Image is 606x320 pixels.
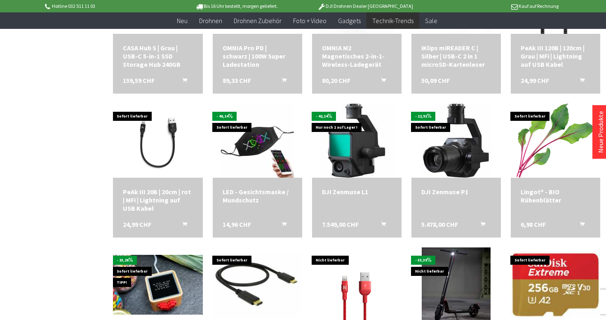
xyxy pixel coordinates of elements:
[301,1,430,11] p: DJI Drohnen Dealer [GEOGRAPHIC_DATA]
[421,76,450,85] span: 50,09 CHF
[223,44,292,68] a: OMNIA Pro PD | schwarz | 100W Super Ladestation 89,33 CHF In den Warenkorb
[172,76,192,87] button: In den Warenkorb
[287,12,332,29] a: Foto + Video
[223,76,251,85] span: 89,33 CHF
[223,220,251,228] span: 14,96 CHF
[123,44,193,68] a: CASA Hub S | Grau | USB-C 5-in-1 SSD Storage Hub 240GB 159,59 CHF In den Warenkorb
[521,220,546,228] span: 6,98 CHF
[293,16,326,25] span: Foto + Video
[123,188,193,212] div: PeAk III 20B | 20cm | rot | MFi | Lightning auf USB Kabel
[319,104,394,178] img: DJI Zenmuse L1
[371,76,391,87] button: In den Warenkorb
[223,188,292,204] a: LED - Gesichtsmaske / Mundschutz 14,96 CHF In den Warenkorb
[193,12,228,29] a: Drohnen
[470,220,490,231] button: In den Warenkorb
[521,188,590,204] a: Lingot® - BIO Rübenblätter 6,98 CHF In den Warenkorb
[338,16,361,25] span: Gadgets
[272,220,291,231] button: In den Warenkorb
[272,76,291,87] button: In den Warenkorb
[421,188,491,196] a: DJI Zenmuse P1 5.478,00 CHF In den Warenkorb
[223,44,292,68] div: OMNIA Pro PD | schwarz | 100W Super Ladestation
[322,44,392,68] div: OMNIA M2 Magnetisches 2-in-1-Wireless-Ladegerät
[570,76,590,87] button: In den Warenkorb
[521,76,549,85] span: 24,99 CHF
[171,12,193,29] a: Neu
[421,44,491,68] a: iKlips miREADER C | Silber | USB-C 2 in 1 microSD-Kartenleser 50,09 CHF
[517,104,594,178] img: Lingot® - BIO Rübenblätter
[597,111,605,153] a: Neue Produkte
[123,76,155,85] span: 159,59 CHF
[332,12,366,29] a: Gadgets
[511,251,600,318] img: SanDisk Extreme 256GB V30 microSDXC Speicherkarte
[177,16,188,25] span: Neu
[43,1,172,11] p: Hotline 032 511 11 03
[213,251,302,318] img: USB 2.0-Kabel C - MicroB 0.5 m
[172,1,301,11] p: Bis 16 Uhr bestellt, morgen geliefert.
[322,76,350,85] span: 80,20 CHF
[123,220,151,228] span: 24,99 CHF
[199,16,222,25] span: Drohnen
[322,220,359,228] span: 7.549,00 CHF
[228,12,287,29] a: Drohnen Zubehör
[322,44,392,68] a: OMNIA M2 Magnetisches 2-in-1-Wireless-Ladegerät 80,20 CHF In den Warenkorb
[521,44,590,68] div: PeAk III 120B | 120cm | Grau | MFi | Lightning auf USB Kabel
[121,104,195,178] img: PeAk III 20B | 20cm | rot | MFi | Lightning auf USB Kabel
[570,220,590,231] button: In den Warenkorb
[371,220,391,231] button: In den Warenkorb
[123,188,193,212] a: PeAk III 20B | 20cm | rot | MFi | Lightning auf USB Kabel 24,99 CHF In den Warenkorb
[419,12,443,29] a: Sale
[123,44,193,68] div: CASA Hub S | Grau | USB-C 5-in-1 SSD Storage Hub 240GB
[425,16,437,25] span: Sale
[322,188,392,196] a: DJI Zenmuse L1 7.549,00 CHF In den Warenkorb
[113,255,202,315] img: Geschenkbox LOVEBOX - Der welterste Liebesnachrichten Messenger
[421,188,491,196] div: DJI Zenmuse P1
[419,104,493,178] img: DJI Zenmuse P1
[220,104,294,178] img: LED - Gesichtsmaske / Mundschutz
[521,44,590,68] a: PeAk III 120B | 120cm | Grau | MFi | Lightning auf USB Kabel 24,99 CHF In den Warenkorb
[234,16,282,25] span: Drohnen Zubehör
[430,1,558,11] p: Kauf auf Rechnung
[366,12,419,29] a: Technik-Trends
[521,188,590,204] div: Lingot® - BIO Rübenblätter
[223,188,292,204] div: LED - Gesichtsmaske / Mundschutz
[322,188,392,196] div: DJI Zenmuse L1
[421,44,491,68] div: iKlips miREADER C | Silber | USB-C 2 in 1 microSD-Kartenleser
[372,16,413,25] span: Technik-Trends
[172,220,192,231] button: In den Warenkorb
[421,220,458,228] span: 5.478,00 CHF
